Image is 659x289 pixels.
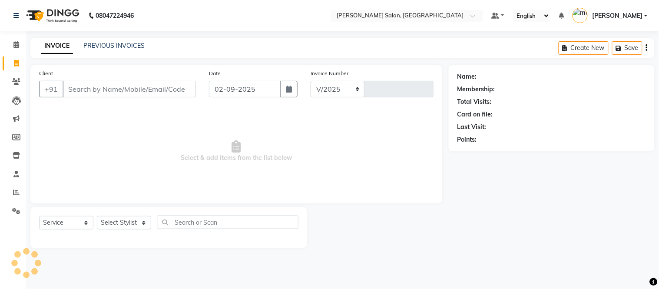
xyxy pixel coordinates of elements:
[457,123,487,132] div: Last Visit:
[612,41,642,55] button: Save
[457,97,492,106] div: Total Visits:
[158,216,298,229] input: Search or Scan
[573,8,588,23] img: madonna
[22,3,82,28] img: logo
[41,38,73,54] a: INVOICE
[209,70,221,77] label: Date
[39,70,53,77] label: Client
[311,70,348,77] label: Invoice Number
[457,85,495,94] div: Membership:
[96,3,134,28] b: 08047224946
[83,42,145,50] a: PREVIOUS INVOICES
[559,41,609,55] button: Create New
[457,72,477,81] div: Name:
[63,81,196,97] input: Search by Name/Mobile/Email/Code
[457,110,493,119] div: Card on file:
[457,135,477,144] div: Points:
[39,81,63,97] button: +91
[39,108,434,195] span: Select & add items from the list below
[592,11,642,20] span: [PERSON_NAME]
